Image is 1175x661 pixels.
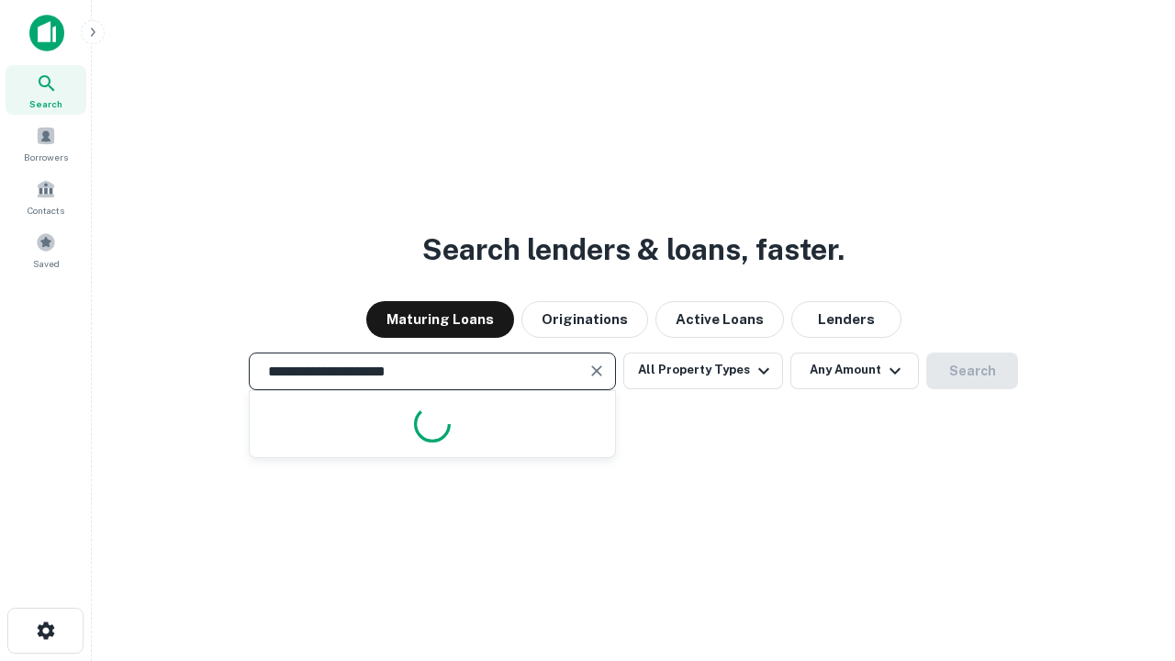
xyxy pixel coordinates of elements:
[422,228,845,272] h3: Search lenders & loans, faster.
[521,301,648,338] button: Originations
[33,256,60,271] span: Saved
[6,118,86,168] a: Borrowers
[791,301,901,338] button: Lenders
[584,358,610,384] button: Clear
[6,172,86,221] a: Contacts
[28,203,64,218] span: Contacts
[366,301,514,338] button: Maturing Loans
[623,353,783,389] button: All Property Types
[24,150,68,164] span: Borrowers
[29,15,64,51] img: capitalize-icon.png
[6,65,86,115] a: Search
[1083,514,1175,602] iframe: Chat Widget
[790,353,919,389] button: Any Amount
[29,96,62,111] span: Search
[655,301,784,338] button: Active Loans
[6,225,86,274] a: Saved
